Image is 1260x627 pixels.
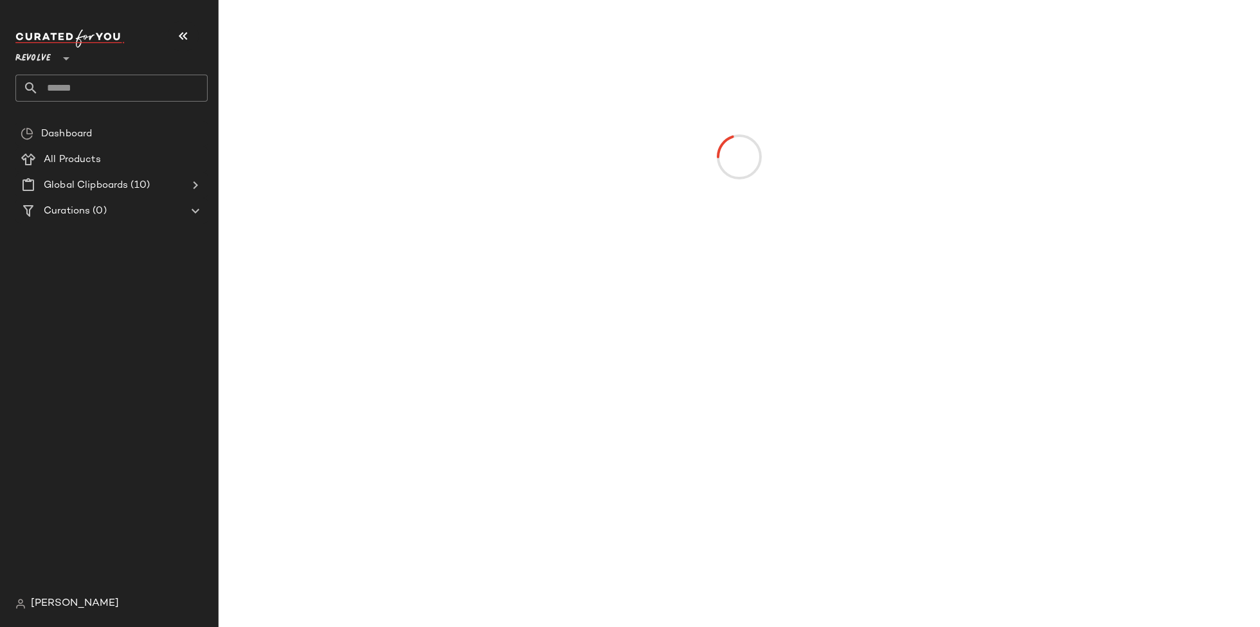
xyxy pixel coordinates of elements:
[41,127,92,141] span: Dashboard
[44,204,90,219] span: Curations
[44,152,101,167] span: All Products
[15,30,125,48] img: cfy_white_logo.C9jOOHJF.svg
[128,178,150,193] span: (10)
[31,596,119,612] span: [PERSON_NAME]
[90,204,106,219] span: (0)
[21,127,33,140] img: svg%3e
[15,599,26,609] img: svg%3e
[15,44,51,67] span: Revolve
[44,178,128,193] span: Global Clipboards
